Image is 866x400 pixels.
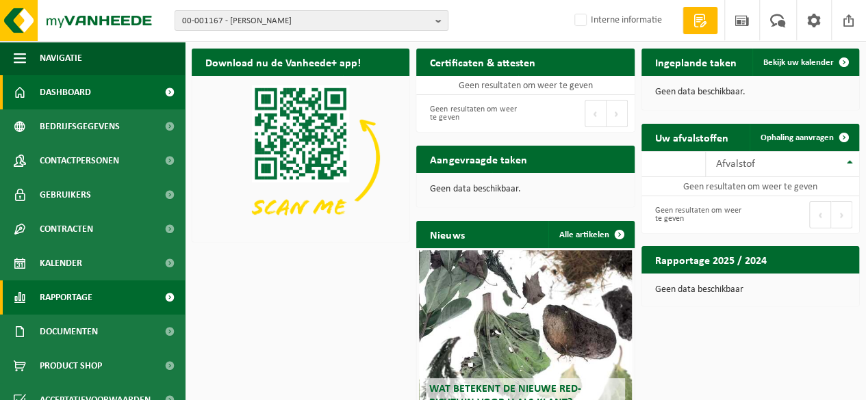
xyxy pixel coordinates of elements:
[641,124,742,150] h2: Uw afvalstoffen
[607,100,628,127] button: Next
[757,273,858,300] a: Bekijk rapportage
[416,49,548,75] h2: Certificaten & attesten
[416,76,634,95] td: Geen resultaten om weer te geven
[831,201,852,228] button: Next
[40,246,82,280] span: Kalender
[716,159,755,170] span: Afvalstof
[423,98,518,129] div: Geen resultaten om weer te geven
[40,315,98,349] span: Documenten
[648,200,743,230] div: Geen resultaten om weer te geven
[40,144,119,178] span: Contactpersonen
[40,178,91,212] span: Gebruikers
[175,10,448,31] button: 00-001167 - [PERSON_NAME]
[40,280,92,315] span: Rapportage
[641,177,859,196] td: Geen resultaten om weer te geven
[40,41,82,75] span: Navigatie
[40,75,91,109] span: Dashboard
[641,246,780,273] h2: Rapportage 2025 / 2024
[430,185,620,194] p: Geen data beschikbaar.
[763,58,834,67] span: Bekijk uw kalender
[585,100,607,127] button: Previous
[416,221,478,248] h2: Nieuws
[192,49,374,75] h2: Download nu de Vanheede+ app!
[809,201,831,228] button: Previous
[40,212,93,246] span: Contracten
[655,285,845,295] p: Geen data beschikbaar
[548,221,633,248] a: Alle artikelen
[40,349,102,383] span: Product Shop
[761,133,834,142] span: Ophaling aanvragen
[655,88,845,97] p: Geen data beschikbaar.
[641,49,750,75] h2: Ingeplande taken
[572,10,662,31] label: Interne informatie
[182,11,430,31] span: 00-001167 - [PERSON_NAME]
[750,124,858,151] a: Ophaling aanvragen
[752,49,858,76] a: Bekijk uw kalender
[192,76,409,239] img: Download de VHEPlus App
[416,146,540,172] h2: Aangevraagde taken
[40,109,120,144] span: Bedrijfsgegevens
